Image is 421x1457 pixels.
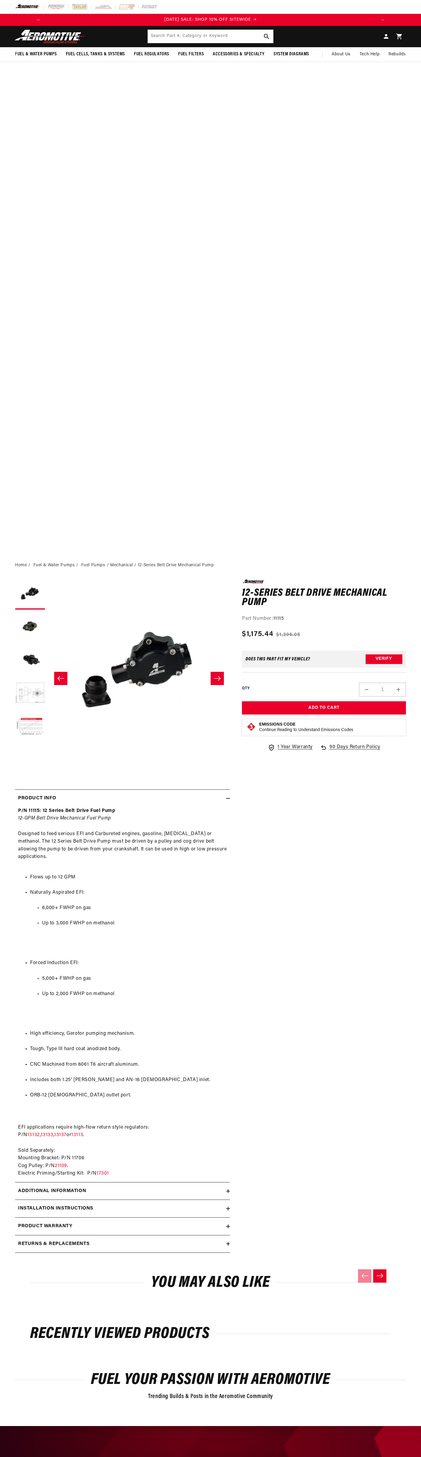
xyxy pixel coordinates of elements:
div: 1 of 3 [44,17,377,23]
a: 13113 [71,1133,83,1137]
li: Naturally Aspirated EFI: [30,889,227,952]
strong: P/N 11115: 12 Series Belt Drive Fuel Pump [18,808,116,813]
span: Rebuilds [388,51,406,58]
h2: Installation Instructions [18,1205,93,1213]
nav: breadcrumbs [15,562,406,569]
span: Fuel & Water Pumps [15,51,57,57]
em: 12-GPM Belt Drive Mechanical Fuel Pump [18,816,111,821]
a: [DATE] SALE: SHOP 10% OFF SITEWIDE [44,17,377,23]
li: Forced Induction EFI: [30,959,227,1022]
a: About Us [327,47,355,62]
summary: Product Info [15,790,230,807]
summary: Fuel & Water Pumps [11,47,61,61]
button: Load image 5 in gallery view [15,712,45,742]
summary: System Diagrams [269,47,314,61]
button: Translation missing: en.sections.announcements.previous_announcement [32,14,44,26]
summary: Fuel Regulators [129,47,174,61]
button: Emissions CodeContinue Reading to Understand Emissions Codes [259,722,353,733]
media-gallery: Gallery Viewer [15,579,230,777]
summary: Product warranty [15,1218,230,1235]
span: Trending Builds & Posts in the Aeromotive Community [148,1394,273,1400]
button: Load image 2 in gallery view [15,613,45,643]
h2: Product warranty [18,1222,73,1230]
a: 17301 [97,1171,109,1176]
a: 1 Year Warranty [268,743,313,751]
h1: 12-Series Belt Drive Mechanical Pump [242,589,406,607]
h2: Recently Viewed Products [30,1327,391,1341]
summary: Additional information [15,1182,230,1200]
label: QTY [242,686,249,691]
p: Continue Reading to Understand Emissions Codes [259,727,353,733]
li: Tough, Type III hard coat anodized body. [30,1045,227,1053]
li: 6,000+ FWHP on gas [42,904,227,912]
div: Part Number: [242,615,406,623]
li: Mechanical [110,562,138,569]
h2: Additional information [18,1187,86,1195]
input: Search Part #, Category or Keyword [148,30,274,43]
button: Load image 4 in gallery view [15,679,45,709]
strong: 11115 [273,616,284,621]
h2: You may also like [30,1276,391,1290]
div: Designed to feed serious EFI and Carbureted engines, gasoline, [MEDICAL_DATA] or methanol. The 12... [15,807,230,1178]
button: Previous slide [358,1269,371,1283]
span: About Us [332,52,351,57]
li: 12-Series Belt Drive Mechanical Pump [138,562,214,569]
button: Search Part #, Category or Keyword [260,30,273,43]
summary: Tech Help [355,47,384,62]
a: 13132 [27,1133,40,1137]
li: Up to 2,000 FWHP on methanol [42,990,227,998]
a: Fuel Pumps [81,562,105,569]
span: [DATE] SALE: SHOP 10% OFF SITEWIDE [164,17,251,22]
li: Up to 3,000 FWHP on methanol [42,920,227,927]
button: Load image 3 in gallery view [15,646,45,676]
a: Fuel & Water Pumps [33,562,75,569]
span: Accessories & Specialty [213,51,265,57]
s: $1,306.05 [276,631,300,638]
h2: Fuel Your Passion with Aeromotive [15,1373,406,1387]
summary: Fuel Filters [174,47,208,61]
summary: Returns & replacements [15,1235,230,1253]
a: 13133 [41,1133,53,1137]
summary: Fuel Cells, Tanks & Systems [61,47,129,61]
span: 1 Year Warranty [277,743,313,751]
summary: Rebuilds [384,47,410,62]
button: Translation missing: en.sections.announcements.next_announcement [377,14,389,26]
a: 13137 [54,1133,67,1137]
a: 21109 [55,1163,67,1168]
button: Slide left [54,672,67,685]
button: Load image 1 in gallery view [15,579,45,610]
a: Home [15,562,27,569]
button: Verify [366,654,402,664]
span: 90 Days Return Policy [330,743,380,757]
span: Fuel Regulators [134,51,169,57]
li: ORB-12 [DEMOGRAPHIC_DATA] outlet port. [30,1092,227,1099]
img: Aeromotive [13,29,88,44]
span: Tech Help [360,51,379,58]
li: CNC Machined from 6061 T6 aircraft aluminum. [30,1061,227,1069]
span: $1,175.44 [242,629,273,640]
h2: Returns & replacements [18,1240,89,1248]
img: Emissions code [246,722,256,732]
li: 5,000+ FWHP on gas [42,975,227,983]
summary: Installation Instructions [15,1200,230,1217]
button: Slide right [211,672,224,685]
span: System Diagrams [274,51,309,57]
div: Does This part fit My vehicle? [246,657,310,662]
div: Announcement [44,17,377,23]
summary: Accessories & Specialty [208,47,269,61]
h2: Product Info [18,795,56,802]
button: Add to Cart [242,701,406,715]
span: Fuel Filters [178,51,204,57]
li: High efficiency, Gerotor pumping mechanism. [30,1030,227,1038]
li: Includes both 1.25' [PERSON_NAME] and AN-16 [DEMOGRAPHIC_DATA] inlet. [30,1076,227,1084]
li: Flows up to 12 GPM [30,874,227,881]
button: Next slide [373,1269,386,1283]
span: Fuel Cells, Tanks & Systems [66,51,125,57]
strong: Emissions Code [259,722,296,727]
a: 90 Days Return Policy [320,743,380,757]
